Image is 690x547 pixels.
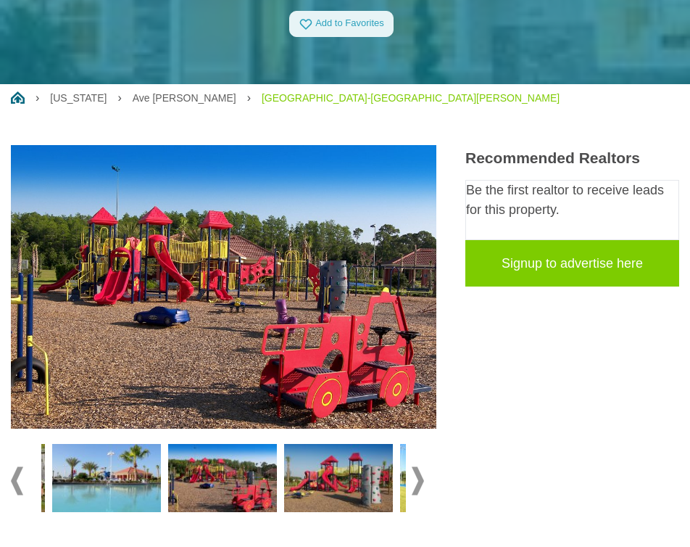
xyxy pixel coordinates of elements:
a: Signup to advertise here [465,240,679,287]
p: Be the first realtor to receive leads for this property. [466,181,678,220]
a: Ave [PERSON_NAME] [133,92,236,104]
a: [US_STATE] [50,92,107,104]
h3: Recommended Realtors [465,149,679,167]
span: Add to Favorites [315,18,384,29]
a: Add to Favorites [289,11,394,37]
a: [GEOGRAPHIC_DATA]-[GEOGRAPHIC_DATA][PERSON_NAME] [262,92,560,104]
